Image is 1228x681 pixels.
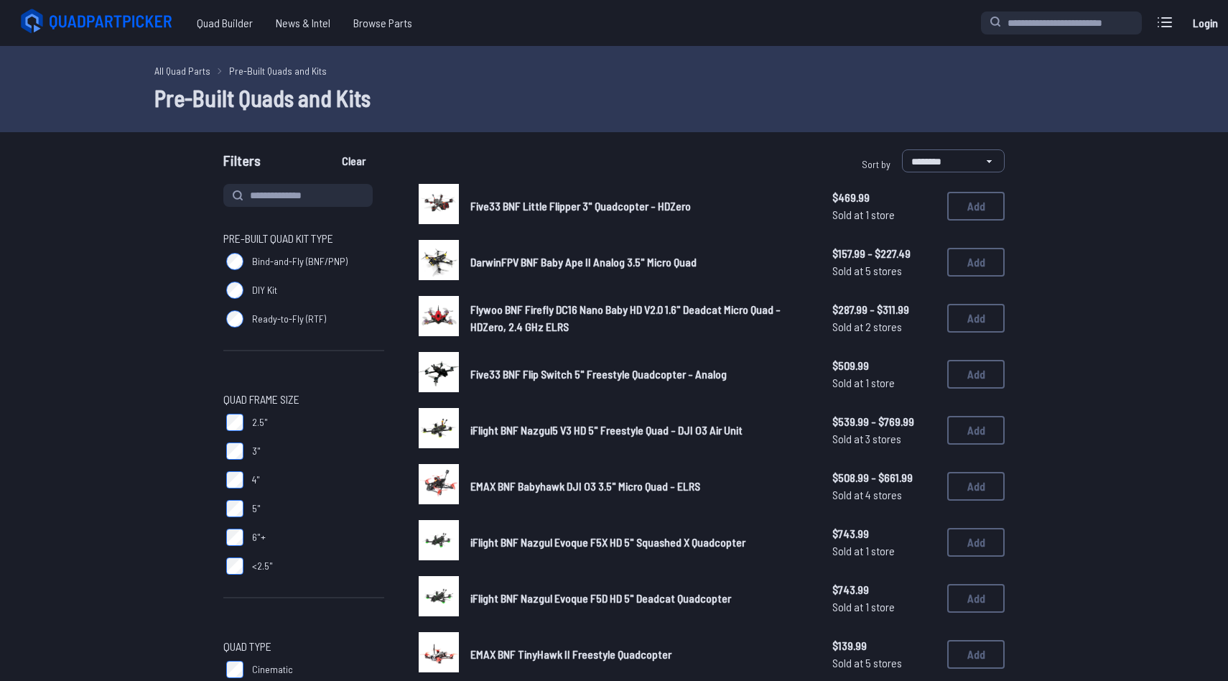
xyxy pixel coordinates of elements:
a: image [419,296,459,340]
img: image [419,576,459,616]
img: image [419,352,459,392]
span: Sold at 1 store [832,598,936,616]
span: Quad Frame Size [223,391,299,408]
input: <2.5" [226,557,243,575]
span: DIY Kit [252,283,277,297]
span: Sort by [862,158,890,170]
span: Pre-Built Quad Kit Type [223,230,333,247]
input: 3" [226,443,243,460]
a: EMAX BNF TinyHawk II Freestyle Quadcopter [470,646,809,663]
span: EMAX BNF TinyHawk II Freestyle Quadcopter [470,647,671,661]
span: $287.99 - $311.99 [832,301,936,318]
span: $539.99 - $769.99 [832,413,936,430]
a: image [419,464,459,509]
button: Add [947,192,1005,221]
a: Five33 BNF Little Flipper 3" Quadcopter - HDZero [470,198,809,215]
input: 2.5" [226,414,243,431]
img: image [419,184,459,224]
button: Add [947,304,1005,333]
button: Clear [330,149,378,172]
a: image [419,520,459,565]
input: 6"+ [226,529,243,546]
a: Login [1188,9,1222,37]
a: Flywoo BNF Firefly DC16 Nano Baby HD V2.0 1.6" Deadcat Micro Quad - HDZero, 2.4 GHz ELRS [470,301,809,335]
span: Sold at 5 stores [832,654,936,672]
span: Five33 BNF Flip Switch 5" Freestyle Quadcopter - Analog [470,367,727,381]
span: 4" [252,473,260,487]
span: Sold at 4 stores [832,486,936,504]
a: image [419,408,459,453]
span: $743.99 [832,581,936,598]
span: $509.99 [832,357,936,374]
span: Sold at 2 stores [832,318,936,335]
a: image [419,576,459,621]
a: Five33 BNF Flip Switch 5" Freestyle Quadcopter - Analog [470,366,809,383]
span: Bind-and-Fly (BNF/PNP) [252,254,348,269]
span: Ready-to-Fly (RTF) [252,312,326,326]
span: iFlight BNF Nazgul5 V3 HD 5" Freestyle Quad - DJI O3 Air Unit [470,423,743,437]
a: DarwinFPV BNF Baby Ape II Analog 3.5" Micro Quad [470,254,809,271]
span: Quad Type [223,638,271,655]
span: $139.99 [832,637,936,654]
a: iFlight BNF Nazgul Evoque F5D HD 5" Deadcat Quadcopter [470,590,809,607]
a: All Quad Parts [154,63,210,78]
span: 6"+ [252,530,266,545]
span: Sold at 3 stores [832,430,936,448]
a: EMAX BNF Babyhawk DJI O3 3.5" Micro Quad - ELRS [470,478,809,495]
a: image [419,240,459,284]
button: Add [947,472,1005,501]
input: Cinematic [226,661,243,678]
input: Bind-and-Fly (BNF/PNP) [226,253,243,270]
a: News & Intel [264,9,342,37]
a: iFlight BNF Nazgul5 V3 HD 5" Freestyle Quad - DJI O3 Air Unit [470,422,809,439]
button: Add [947,248,1005,277]
span: EMAX BNF Babyhawk DJI O3 3.5" Micro Quad - ELRS [470,479,700,493]
span: iFlight BNF Nazgul Evoque F5X HD 5" Squashed X Quadcopter [470,535,745,549]
span: Sold at 1 store [832,374,936,392]
button: Add [947,584,1005,613]
a: image [419,184,459,228]
button: Add [947,416,1005,445]
span: Flywoo BNF Firefly DC16 Nano Baby HD V2.0 1.6" Deadcat Micro Quad - HDZero, 2.4 GHz ELRS [470,302,781,333]
a: image [419,352,459,397]
img: image [419,632,459,672]
button: Add [947,528,1005,557]
img: image [419,464,459,504]
span: Sold at 1 store [832,206,936,223]
span: $508.99 - $661.99 [832,469,936,486]
span: Five33 BNF Little Flipper 3" Quadcopter - HDZero [470,199,691,213]
span: $743.99 [832,525,936,542]
span: Sold at 5 stores [832,262,936,279]
img: image [419,240,459,280]
a: image [419,632,459,677]
img: image [419,520,459,560]
input: DIY Kit [226,282,243,299]
span: DarwinFPV BNF Baby Ape II Analog 3.5" Micro Quad [470,255,697,269]
input: Ready-to-Fly (RTF) [226,310,243,328]
button: Add [947,360,1005,389]
select: Sort by [902,149,1005,172]
a: Quad Builder [185,9,264,37]
img: image [419,408,459,448]
span: 2.5" [252,415,268,430]
span: <2.5" [252,559,273,573]
h1: Pre-Built Quads and Kits [154,80,1074,115]
button: Add [947,640,1005,669]
img: image [419,296,459,336]
input: 4" [226,471,243,488]
span: iFlight BNF Nazgul Evoque F5D HD 5" Deadcat Quadcopter [470,591,731,605]
span: $469.99 [832,189,936,206]
span: Sold at 1 store [832,542,936,560]
a: Browse Parts [342,9,424,37]
span: Filters [223,149,261,178]
span: 5" [252,501,261,516]
a: Pre-Built Quads and Kits [229,63,327,78]
span: Cinematic [252,662,293,677]
input: 5" [226,500,243,517]
a: iFlight BNF Nazgul Evoque F5X HD 5" Squashed X Quadcopter [470,534,809,551]
span: $157.99 - $227.49 [832,245,936,262]
span: 3" [252,444,261,458]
